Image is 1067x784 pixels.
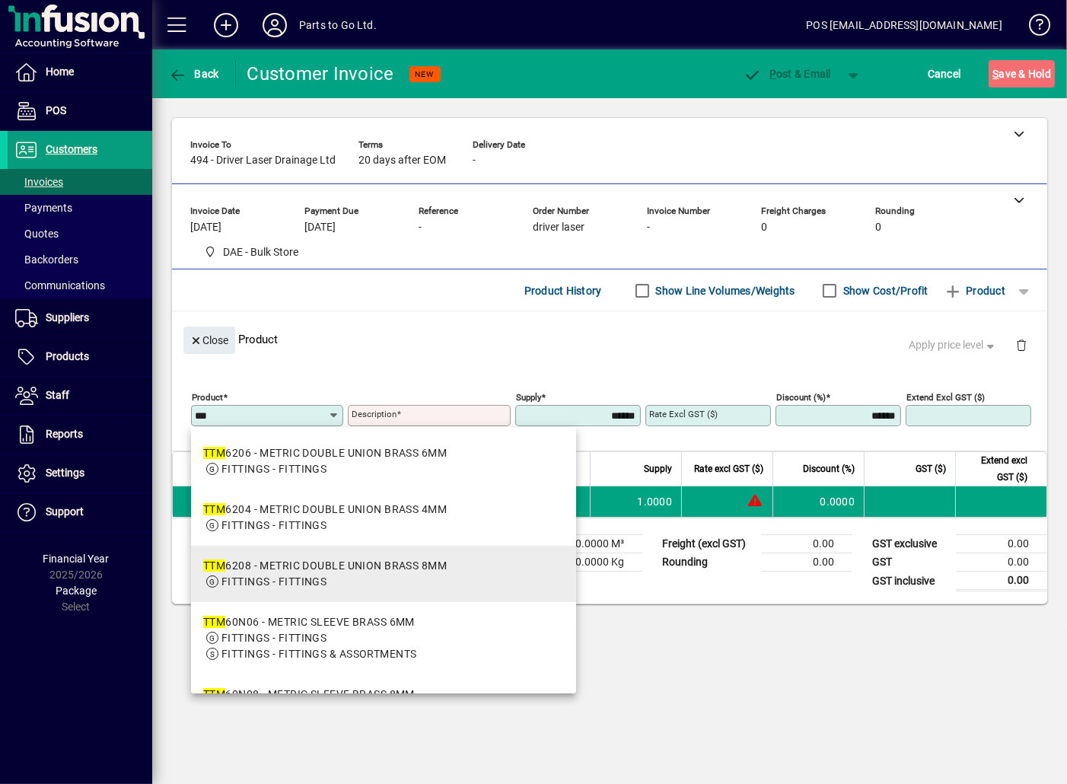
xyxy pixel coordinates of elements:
[8,416,152,454] a: Reports
[840,283,928,298] label: Show Cost/Profit
[419,221,422,234] span: -
[203,688,225,700] em: TTM
[533,221,584,234] span: driver laser
[221,519,326,531] span: FITTINGS - FITTINGS
[806,13,1002,37] div: POS [EMAIL_ADDRESS][DOMAIN_NAME]
[43,553,110,565] span: Financial Year
[803,461,855,477] span: Discount (%)
[190,155,336,167] span: 494 - Driver Laser Drainage Ltd
[524,279,602,303] span: Product History
[164,60,223,88] button: Back
[416,69,435,79] span: NEW
[551,535,642,553] td: 0.0000 M³
[865,572,956,591] td: GST inclusive
[190,221,221,234] span: [DATE]
[655,535,761,553] td: Freight (excl GST)
[191,674,576,731] mat-option: TTM60N08 - METRIC SLEEVE BRASS 8MM
[221,632,326,644] span: FITTINGS - FITTINGS
[924,60,965,88] button: Cancel
[655,553,761,572] td: Rounding
[928,62,961,86] span: Cancel
[15,253,78,266] span: Backorders
[1003,327,1040,363] button: Delete
[247,62,394,86] div: Customer Invoice
[190,328,229,353] span: Close
[8,493,152,531] a: Support
[776,392,826,403] mat-label: Discount (%)
[551,553,642,572] td: 0.0000 Kg
[1018,3,1048,53] a: Knowledge Base
[956,535,1047,553] td: 0.00
[743,68,831,80] span: ost & Email
[172,311,1047,367] div: Product
[1003,338,1040,352] app-page-header-button: Delete
[647,221,650,234] span: -
[473,155,476,167] span: -
[653,283,795,298] label: Show Line Volumes/Weights
[203,614,416,630] div: 60N06 - METRIC SLEEVE BRASS 6MM
[203,559,225,572] em: TTM
[15,228,59,240] span: Quotes
[203,502,447,518] div: 6204 - METRIC DOUBLE UNION BRASS 4MM
[168,68,219,80] span: Back
[735,60,839,88] button: Post & Email
[992,68,999,80] span: S
[203,447,225,459] em: TTM
[769,68,776,80] span: P
[965,452,1027,486] span: Extend excl GST ($)
[15,176,63,188] span: Invoices
[916,461,946,477] span: GST ($)
[649,409,718,419] mat-label: Rate excl GST ($)
[56,585,97,597] span: Package
[8,454,152,492] a: Settings
[903,332,1004,359] button: Apply price level
[865,553,956,572] td: GST
[8,338,152,376] a: Products
[8,221,152,247] a: Quotes
[221,575,326,588] span: FITTINGS - FITTINGS
[956,553,1047,572] td: 0.00
[46,505,84,518] span: Support
[203,445,447,461] div: 6206 - METRIC DOUBLE UNION BRASS 6MM
[15,279,105,292] span: Communications
[46,104,66,116] span: POS
[516,392,541,403] mat-label: Supply
[638,494,673,509] span: 1.0000
[15,202,72,214] span: Payments
[8,169,152,195] a: Invoices
[203,558,447,574] div: 6208 - METRIC DOUBLE UNION BRASS 8MM
[761,535,852,553] td: 0.00
[180,333,239,346] app-page-header-button: Close
[358,155,446,167] span: 20 days after EOM
[8,247,152,272] a: Backorders
[8,377,152,415] a: Staff
[46,389,69,401] span: Staff
[772,486,864,517] td: 0.0000
[956,572,1047,591] td: 0.00
[221,463,326,475] span: FITTINGS - FITTINGS
[761,221,767,234] span: 0
[8,195,152,221] a: Payments
[352,409,397,419] mat-label: Description
[46,65,74,78] span: Home
[152,60,236,88] app-page-header-button: Back
[191,433,576,489] mat-option: TTM6206 - METRIC DOUBLE UNION BRASS 6MM
[221,648,416,660] span: FITTINGS - FITTINGS & ASSORTMENTS
[909,337,998,353] span: Apply price level
[46,467,84,479] span: Settings
[46,428,83,440] span: Reports
[203,503,225,515] em: TTM
[191,546,576,602] mat-option: TTM6208 - METRIC DOUBLE UNION BRASS 8MM
[191,602,576,674] mat-option: TTM60N06 - METRIC SLEEVE BRASS 6MM
[191,489,576,546] mat-option: TTM6204 - METRIC DOUBLE UNION BRASS 4MM
[8,299,152,337] a: Suppliers
[224,244,299,260] span: DAE - Bulk Store
[46,143,97,155] span: Customers
[46,350,89,362] span: Products
[192,392,223,403] mat-label: Product
[203,687,415,703] div: 60N08 - METRIC SLEEVE BRASS 8MM
[304,221,336,234] span: [DATE]
[761,553,852,572] td: 0.00
[8,92,152,130] a: POS
[202,11,250,39] button: Add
